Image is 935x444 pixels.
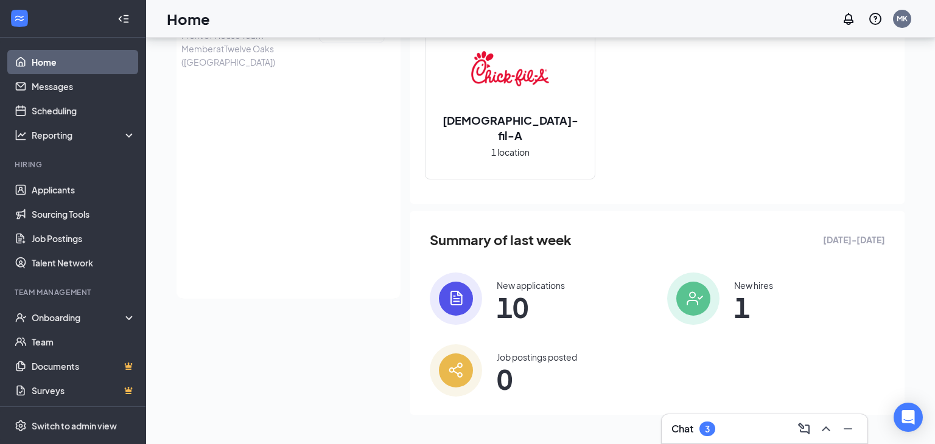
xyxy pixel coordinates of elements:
button: ChevronUp [816,419,836,439]
a: DocumentsCrown [32,354,136,378]
svg: UserCheck [15,311,27,324]
a: Talent Network [32,251,136,275]
a: Sourcing Tools [32,202,136,226]
img: Chick-fil-A [471,30,549,108]
svg: Settings [15,419,27,431]
div: Hiring [15,159,133,170]
div: 3 [705,424,710,434]
svg: ComposeMessage [797,421,811,436]
svg: Collapse [117,12,130,24]
span: 0 [497,368,577,390]
span: Summary of last week [430,229,572,251]
span: Front of House Team Member at Twelve Oaks ([GEOGRAPHIC_DATA]) [181,29,309,69]
a: Job Postings [32,226,136,251]
div: New applications [497,279,565,291]
div: Switch to admin view [32,419,117,431]
img: icon [430,344,482,397]
h2: [DEMOGRAPHIC_DATA]-fil-A [425,113,595,143]
span: 1 [734,296,773,318]
img: icon [667,272,720,325]
a: SurveysCrown [32,378,136,403]
a: Applicants [32,178,136,202]
div: MK [897,13,908,24]
a: Messages [32,74,136,99]
svg: Notifications [841,12,856,26]
div: Onboarding [32,311,125,324]
a: Home [32,50,136,74]
svg: ChevronUp [819,421,833,436]
h1: Home [167,9,210,29]
a: Scheduling [32,99,136,123]
div: New hires [734,279,773,291]
svg: QuestionInfo [868,12,883,26]
span: [DATE] - [DATE] [823,233,885,246]
div: Reporting [32,129,136,141]
span: 1 location [491,145,530,159]
svg: WorkstreamLogo [13,12,26,24]
img: icon [430,272,482,325]
div: Team Management [15,287,133,297]
button: Minimize [838,419,858,439]
a: Team [32,330,136,354]
svg: Minimize [841,421,855,436]
div: Open Intercom Messenger [894,403,923,432]
div: Job postings posted [497,351,577,363]
h3: Chat [671,422,693,435]
span: 10 [497,296,565,318]
button: ComposeMessage [794,419,814,439]
svg: Analysis [15,129,27,141]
